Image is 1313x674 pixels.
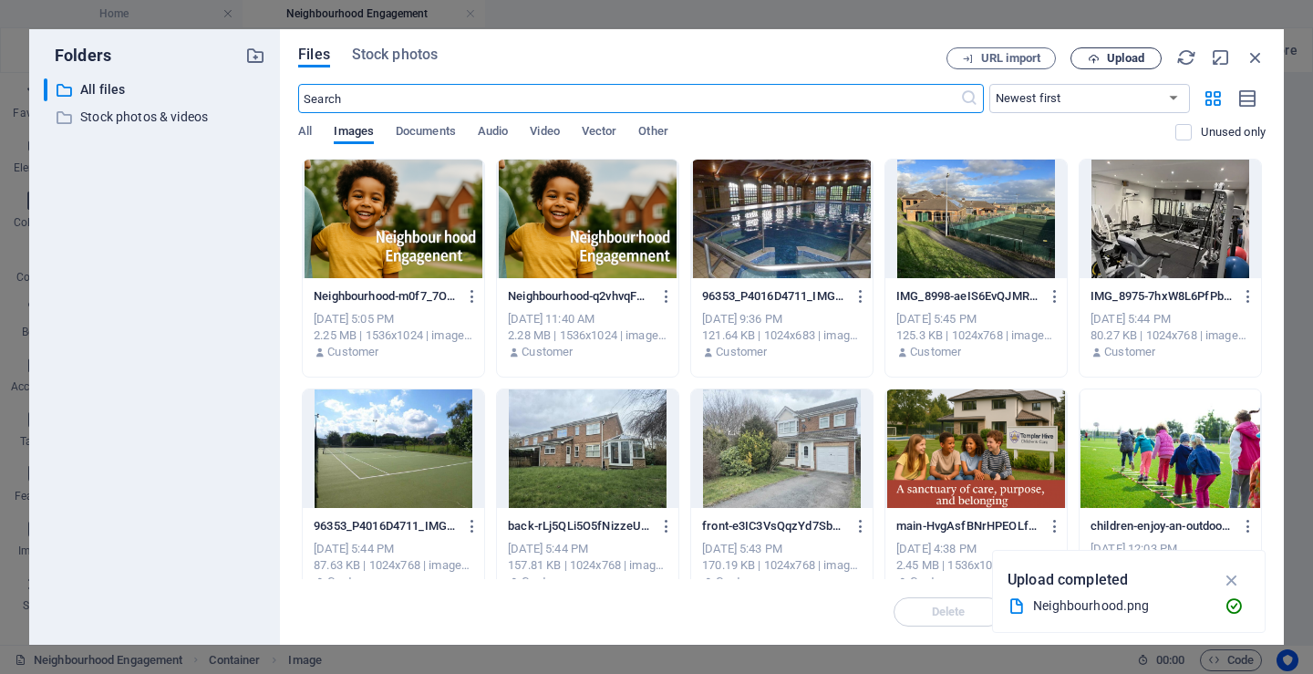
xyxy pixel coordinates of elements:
[327,344,378,360] p: Customer
[508,557,667,574] div: 157.81 KB | 1024x768 | image/jpeg
[702,311,862,327] div: [DATE] 9:36 PM
[702,557,862,574] div: 170.19 KB | 1024x768 | image/jpeg
[396,120,456,146] span: Documents
[896,288,1039,305] p: IMG_8998-aeIS6EvQJMRDFNtDk7tOeQ.jpg
[638,120,667,146] span: Other
[1070,47,1162,69] button: Upload
[44,106,265,129] div: Stock photos & videos
[1091,311,1250,327] div: [DATE] 5:44 PM
[44,78,47,101] div: ​
[508,327,667,344] div: 2.28 MB | 1536x1024 | image/png
[896,327,1056,344] div: 125.3 KB | 1024x768 | image/webp
[582,120,617,146] span: Vector
[7,7,129,23] a: Skip to main content
[530,120,559,146] span: Video
[946,47,1056,69] button: URL import
[1104,344,1155,360] p: Customer
[1201,124,1266,140] p: Displays only files that are not in use on the website. Files added during this session can still...
[508,311,667,327] div: [DATE] 11:40 AM
[508,288,650,305] p: Neighbourhood-q2vhvqFkBUVQM2-UA8d3aw.png
[508,541,667,557] div: [DATE] 5:44 PM
[1091,327,1250,344] div: 80.27 KB | 1024x768 | image/webp
[314,518,456,534] p: 96353_P4016D4711_IMG_07_0000-1rrrKgA8QTiK4Mw4w7uXRA.jpeg
[702,541,862,557] div: [DATE] 5:43 PM
[314,541,473,557] div: [DATE] 5:44 PM
[896,311,1056,327] div: [DATE] 5:45 PM
[1091,518,1233,534] p: children-enjoy-an-outdoor-activity-on-a-grassy-field-stepping-over-a-ladder-xM__CY9trnu81W29dzMm3...
[298,84,959,113] input: Search
[352,44,438,66] span: Stock photos
[245,46,265,66] i: Create new folder
[314,327,473,344] div: 2.25 MB | 1536x1024 | image/png
[716,574,767,590] p: Customer
[702,288,844,305] p: 96353_P4016D4711_IMG_04_0000-kZ-i3YKEIcloyhpnCdLQrQ.jpeg
[508,518,650,534] p: back-rLj5QLi5O5fNizzeUtswmQ.jpeg
[314,311,473,327] div: [DATE] 5:05 PM
[80,107,232,128] p: Stock photos & videos
[1091,541,1250,557] div: [DATE] 12:03 PM
[1246,47,1266,67] i: Close
[298,120,312,146] span: All
[1107,53,1144,64] span: Upload
[910,574,961,590] p: Customer
[896,541,1056,557] div: [DATE] 4:38 PM
[1176,47,1196,67] i: Reload
[298,44,330,66] span: Files
[314,557,473,574] div: 87.63 KB | 1024x768 | image/jpeg
[1033,596,1210,617] div: Neighbourhood.png
[478,120,508,146] span: Audio
[44,44,111,67] p: Folders
[896,557,1056,574] div: 2.45 MB | 1536x1024 | image/png
[522,344,573,360] p: Customer
[981,53,1040,64] span: URL import
[80,79,232,100] p: All files
[1008,568,1128,592] p: Upload completed
[702,327,862,344] div: 121.64 KB | 1024x683 | image/jpeg
[314,288,456,305] p: Neighbourhood-m0f7_7OSdx8Q53efkHxfKw.png
[716,344,767,360] p: Customer
[1211,47,1231,67] i: Minimize
[702,518,844,534] p: front-e3IC3VsQqzYd7SbdwNLQKA.jpeg
[522,574,573,590] p: Customer
[896,518,1039,534] p: main-HvgAsfBNrHPEOLfgGOaXJQ.png
[334,120,374,146] span: Images
[910,344,961,360] p: Customer
[327,574,378,590] p: Customer
[1091,288,1233,305] p: IMG_8975-7hxW8L6PfPb0thGrUYQ6Hg.jpg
